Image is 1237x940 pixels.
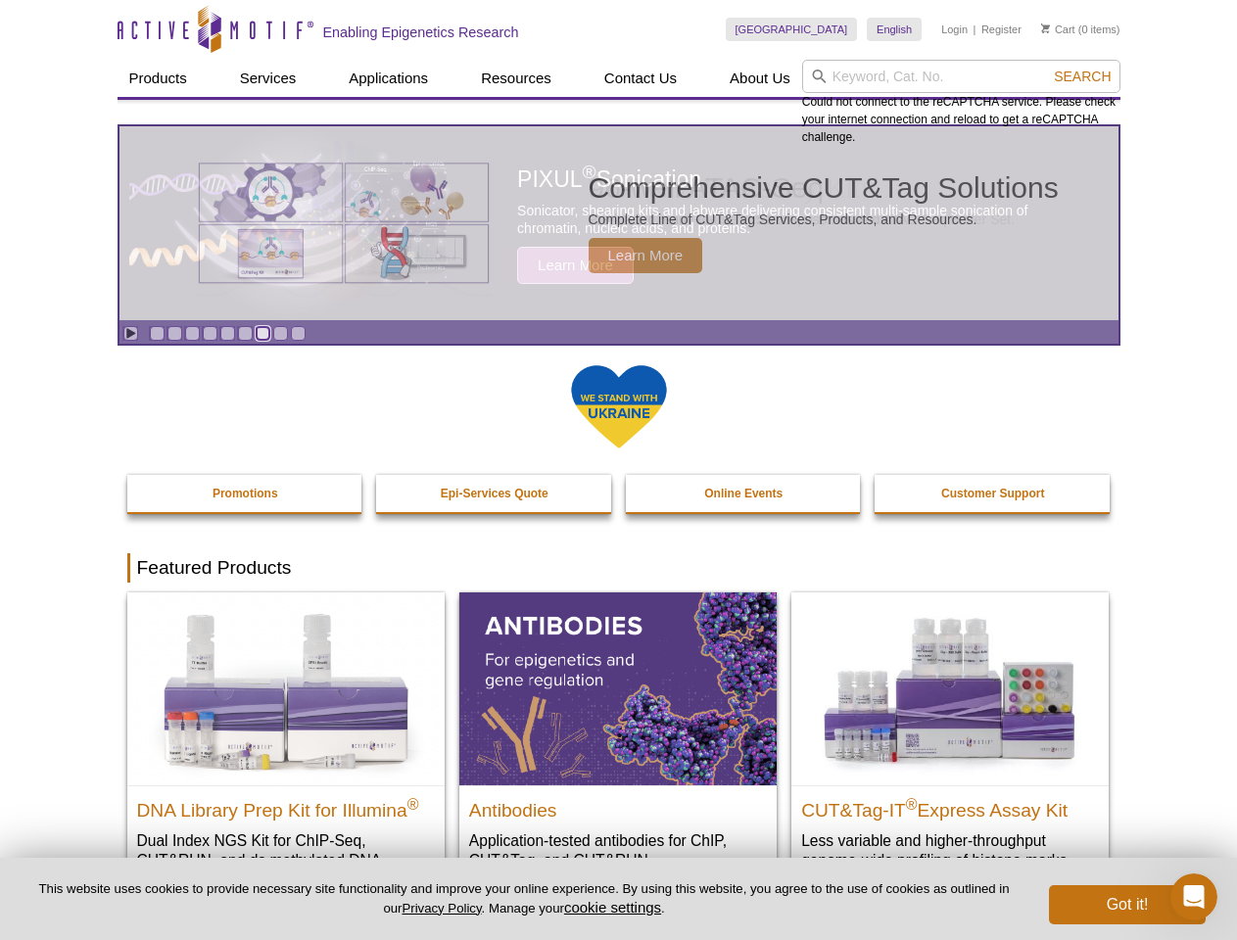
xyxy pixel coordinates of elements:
a: Go to slide 1 [150,326,165,341]
li: | [974,18,976,41]
a: Go to slide 7 [256,326,270,341]
img: DNA Library Prep Kit for Illumina [127,592,445,784]
a: CUT&Tag-IT® Express Assay Kit CUT&Tag-IT®Express Assay Kit Less variable and higher-throughput ge... [791,592,1109,889]
h2: Comprehensive CUT&Tag Solutions [589,173,1059,203]
a: Products [118,60,199,97]
div: Could not connect to the reCAPTCHA service. Please check your internet connection and reload to g... [802,60,1120,146]
a: Contact Us [593,60,689,97]
input: Keyword, Cat. No. [802,60,1120,93]
a: Resources [469,60,563,97]
a: Go to slide 2 [167,326,182,341]
a: Privacy Policy [402,901,481,916]
a: Go to slide 9 [291,326,306,341]
strong: Promotions [213,487,278,500]
sup: ® [407,795,419,812]
a: All Antibodies Antibodies Application-tested antibodies for ChIP, CUT&Tag, and CUT&RUN. [459,592,777,889]
span: Search [1054,69,1111,84]
img: All Antibodies [459,592,777,784]
p: Complete Line of CUT&Tag Services, Products, and Resources. [589,211,1059,228]
h2: Enabling Epigenetics Research [323,23,519,41]
p: Dual Index NGS Kit for ChIP-Seq, CUT&RUN, and ds methylated DNA assays. [137,830,435,890]
a: Go to slide 6 [238,326,253,341]
strong: Customer Support [941,487,1044,500]
a: English [867,18,922,41]
sup: ® [906,795,918,812]
a: [GEOGRAPHIC_DATA] [726,18,858,41]
a: Cart [1041,23,1075,36]
a: Go to slide 8 [273,326,288,341]
h2: Featured Products [127,553,1111,583]
h2: DNA Library Prep Kit for Illumina [137,791,435,821]
a: DNA Library Prep Kit for Illumina DNA Library Prep Kit for Illumina® Dual Index NGS Kit for ChIP-... [127,592,445,909]
strong: Epi-Services Quote [441,487,548,500]
img: CUT&Tag-IT® Express Assay Kit [791,592,1109,784]
img: Your Cart [1041,23,1050,33]
span: Learn More [589,238,703,273]
a: Services [228,60,309,97]
a: Register [981,23,1022,36]
article: Comprehensive CUT&Tag Solutions [119,126,1118,320]
a: Promotions [127,475,364,512]
li: (0 items) [1041,18,1120,41]
img: Various genetic charts and diagrams. [197,162,491,285]
a: Login [941,23,968,36]
a: About Us [718,60,802,97]
img: We Stand With Ukraine [570,363,668,450]
button: cookie settings [564,899,661,916]
a: Go to slide 3 [185,326,200,341]
a: Toggle autoplay [123,326,138,341]
iframe: Intercom live chat [1170,873,1217,920]
a: Go to slide 5 [220,326,235,341]
a: Online Events [626,475,863,512]
h2: CUT&Tag-IT Express Assay Kit [801,791,1099,821]
h2: Antibodies [469,791,767,821]
button: Got it! [1049,885,1206,924]
a: Customer Support [875,475,1112,512]
button: Search [1048,68,1117,85]
a: Applications [337,60,440,97]
p: Less variable and higher-throughput genome-wide profiling of histone marks​. [801,830,1099,870]
a: Epi-Services Quote [376,475,613,512]
strong: Online Events [704,487,783,500]
p: Application-tested antibodies for ChIP, CUT&Tag, and CUT&RUN. [469,830,767,870]
p: This website uses cookies to provide necessary site functionality and improve your online experie... [31,880,1017,917]
a: Go to slide 4 [203,326,217,341]
a: Various genetic charts and diagrams. Comprehensive CUT&Tag Solutions Complete Line of CUT&Tag Ser... [119,126,1118,320]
